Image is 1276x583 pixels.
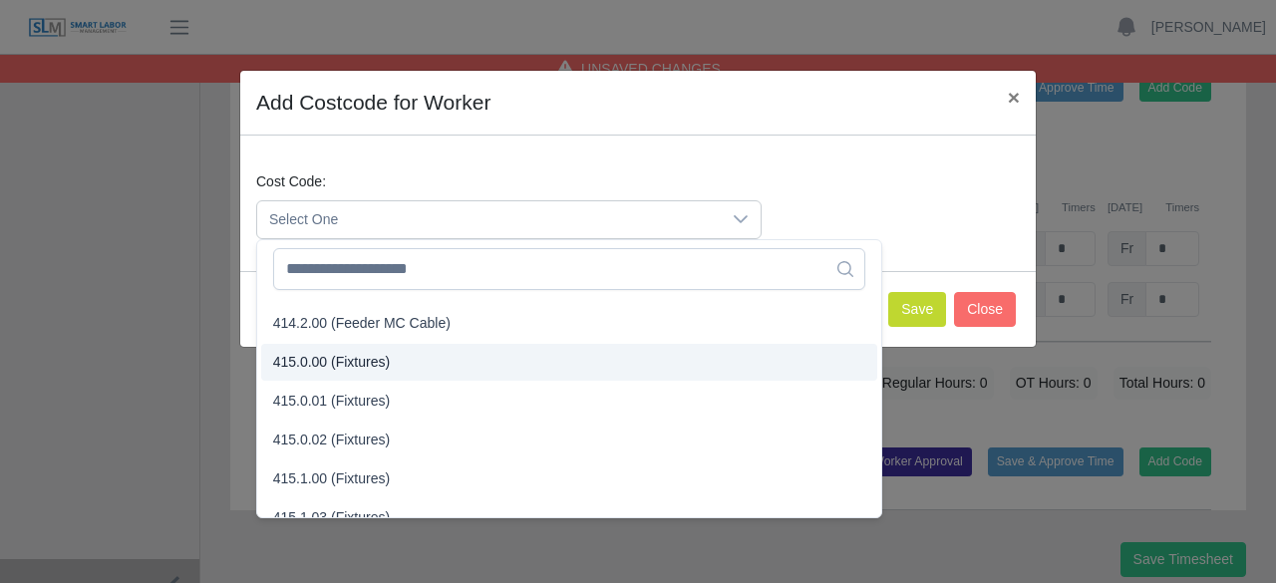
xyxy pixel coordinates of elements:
li: 415.0.00 (Fixtures) [261,344,877,381]
label: Cost Code: [256,171,326,192]
button: Save [888,292,946,327]
li: 415.1.00 (Fixtures) [261,460,877,497]
li: 415.1.03 (Fixtures) [261,499,877,536]
button: Close [992,71,1036,124]
button: Close [954,292,1016,327]
li: 414.2.00 (Feeder MC Cable) [261,305,877,342]
span: 415.0.01 (Fixtures) [273,391,391,412]
span: 415.1.03 (Fixtures) [273,507,391,528]
span: 415.1.00 (Fixtures) [273,468,391,489]
li: 415.0.01 (Fixtures) [261,383,877,420]
span: 414.2.00 (Feeder MC Cable) [273,313,451,334]
li: 415.0.02 (Fixtures) [261,422,877,458]
span: Select One [257,201,721,238]
span: 415.0.02 (Fixtures) [273,430,391,450]
span: 415.0.00 (Fixtures) [273,352,391,373]
span: × [1008,86,1020,109]
h4: Add Costcode for Worker [256,87,490,119]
